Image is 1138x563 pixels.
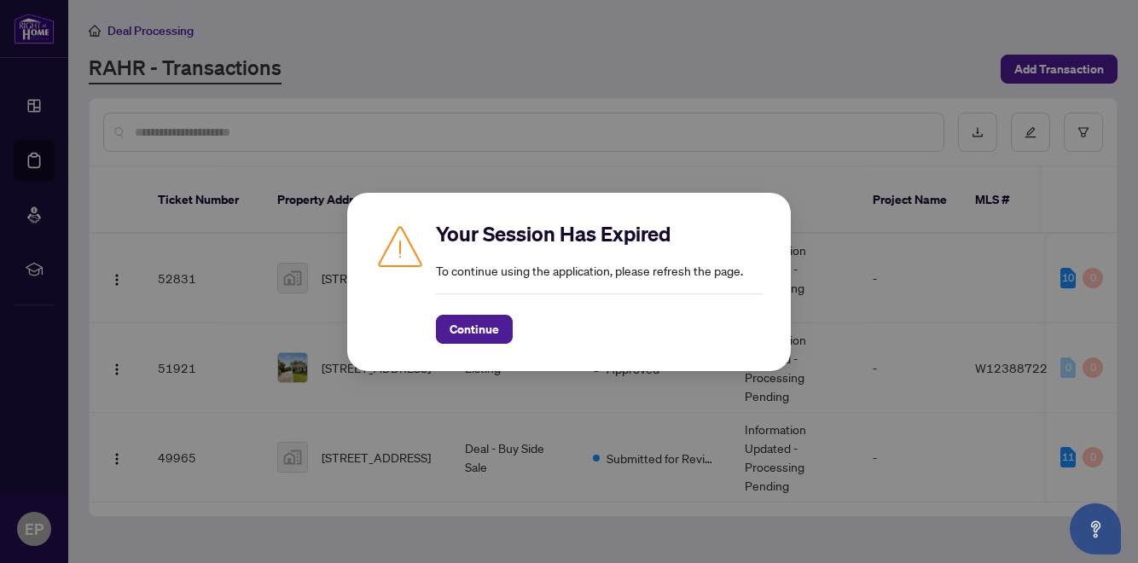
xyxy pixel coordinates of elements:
div: To continue using the application, please refresh the page. [436,220,764,344]
span: Continue [450,316,499,343]
button: Continue [436,315,513,344]
button: Open asap [1070,503,1121,554]
h2: Your Session Has Expired [436,220,764,247]
img: Caution icon [374,220,426,271]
